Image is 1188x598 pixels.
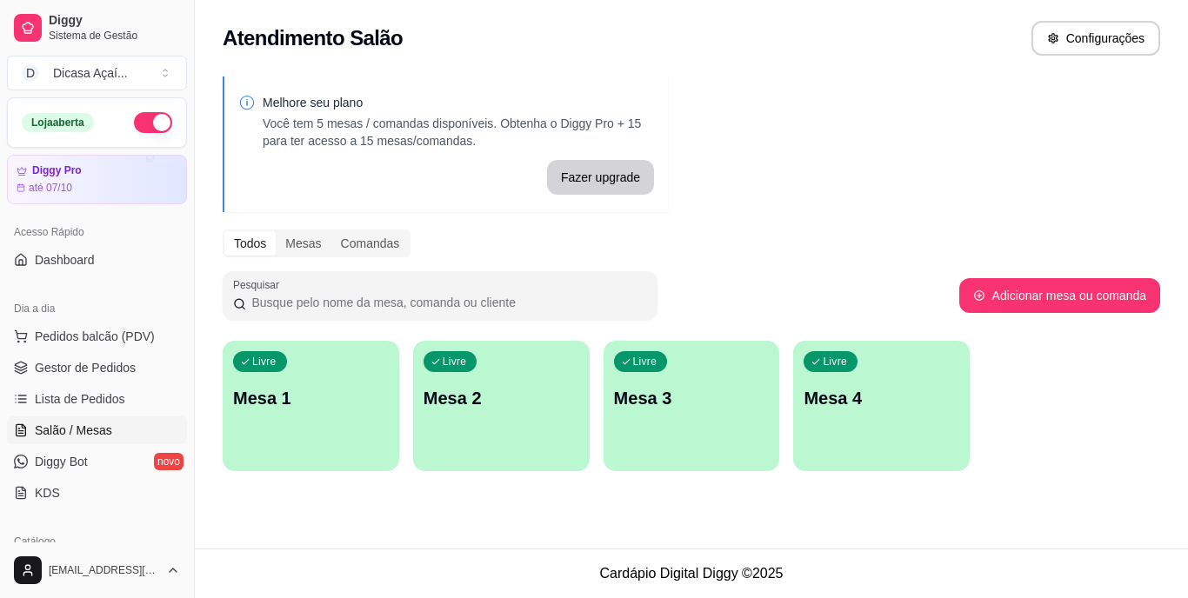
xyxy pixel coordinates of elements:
[195,548,1188,598] footer: Cardápio Digital Diggy © 2025
[7,155,187,204] a: Diggy Proaté 07/10
[823,355,847,369] p: Livre
[7,448,187,475] a: Diggy Botnovo
[49,29,180,43] span: Sistema de Gestão
[35,251,95,269] span: Dashboard
[7,416,187,444] a: Salão / Mesas
[7,528,187,555] div: Catálogo
[7,56,187,90] button: Select a team
[413,341,590,471] button: LivreMesa 2
[134,112,172,133] button: Alterar Status
[49,563,159,577] span: [EMAIL_ADDRESS][DOMAIN_NAME]
[443,355,467,369] p: Livre
[35,390,125,408] span: Lista de Pedidos
[49,13,180,29] span: Diggy
[224,231,276,256] div: Todos
[35,422,112,439] span: Salão / Mesas
[7,549,187,591] button: [EMAIL_ADDRESS][DOMAIN_NAME]
[614,386,770,410] p: Mesa 3
[263,94,654,111] p: Melhore seu plano
[223,341,399,471] button: LivreMesa 1
[804,386,959,410] p: Mesa 4
[22,113,94,132] div: Loja aberta
[263,115,654,149] p: Você tem 5 mesas / comandas disponíveis. Obtenha o Diggy Pro + 15 para ter acesso a 15 mesas/coma...
[7,322,187,350] button: Pedidos balcão (PDV)
[233,386,389,410] p: Mesa 1
[35,328,155,345] span: Pedidos balcão (PDV)
[331,231,410,256] div: Comandas
[7,7,187,49] a: DiggySistema de Gestão
[233,277,285,292] label: Pesquisar
[223,24,403,52] h2: Atendimento Salão
[252,355,277,369] p: Livre
[604,341,780,471] button: LivreMesa 3
[7,246,187,274] a: Dashboard
[7,385,187,413] a: Lista de Pedidos
[35,359,136,376] span: Gestor de Pedidos
[793,341,970,471] button: LivreMesa 4
[35,453,88,470] span: Diggy Bot
[7,295,187,322] div: Dia a dia
[633,355,657,369] p: Livre
[246,294,647,311] input: Pesquisar
[424,386,579,410] p: Mesa 2
[22,64,39,82] span: D
[7,218,187,246] div: Acesso Rápido
[547,160,654,195] button: Fazer upgrade
[29,181,72,195] article: até 07/10
[7,479,187,507] a: KDS
[276,231,330,256] div: Mesas
[32,164,82,177] article: Diggy Pro
[53,64,128,82] div: Dicasa Açaí ...
[959,278,1160,313] button: Adicionar mesa ou comanda
[7,354,187,382] a: Gestor de Pedidos
[1031,21,1160,56] button: Configurações
[35,484,60,502] span: KDS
